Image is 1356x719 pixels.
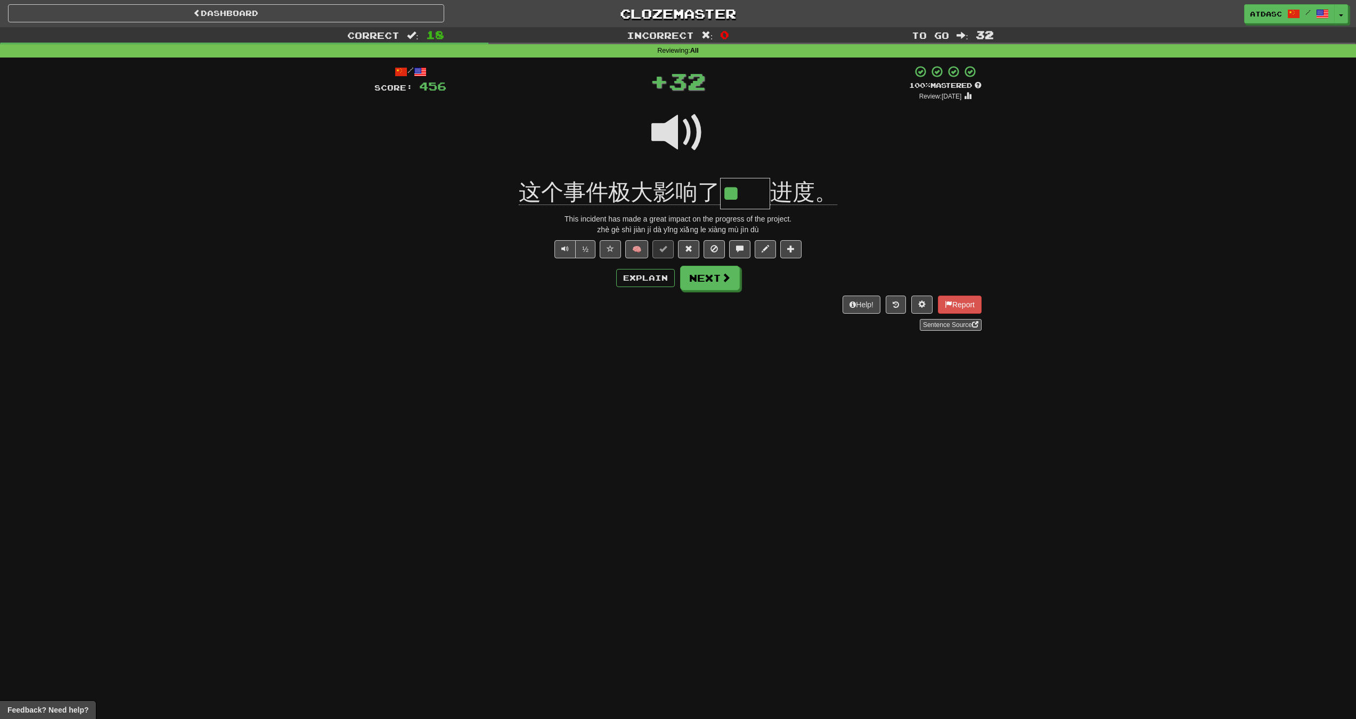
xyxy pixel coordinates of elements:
[519,179,720,205] span: 这个事件极大影响了
[886,296,906,314] button: Round history (alt+y)
[625,240,648,258] button: 🧠
[554,240,576,258] button: Play sentence audio (ctl+space)
[843,296,880,314] button: Help!
[426,28,444,41] span: 18
[374,65,446,78] div: /
[650,65,668,97] span: +
[938,296,982,314] button: Report
[419,79,446,93] span: 456
[616,269,675,287] button: Explain
[374,224,982,235] div: zhè gè shì jiàn jí dà yǐng xiǎng le xiàng mù jìn dù
[920,319,982,331] a: Sentence Source
[552,240,595,258] div: Text-to-speech controls
[680,266,740,290] button: Next
[909,81,982,91] div: Mastered
[919,93,962,100] small: Review: [DATE]
[704,240,725,258] button: Ignore sentence (alt+i)
[755,240,776,258] button: Edit sentence (alt+d)
[957,31,968,40] span: :
[729,240,750,258] button: Discuss sentence (alt+u)
[460,4,896,23] a: Clozemaster
[1305,9,1311,16] span: /
[374,214,982,224] div: This incident has made a great impact on the progress of the project.
[1244,4,1335,23] a: atDasc /
[678,240,699,258] button: Reset to 0% Mastered (alt+r)
[668,68,706,94] span: 32
[7,705,88,715] span: Open feedback widget
[575,240,595,258] button: ½
[976,28,994,41] span: 32
[720,28,729,41] span: 0
[1250,9,1282,19] span: atDasc
[8,4,444,22] a: Dashboard
[407,31,419,40] span: :
[780,240,802,258] button: Add to collection (alt+a)
[600,240,621,258] button: Favorite sentence (alt+f)
[652,240,674,258] button: Set this sentence to 100% Mastered (alt+m)
[374,83,413,92] span: Score:
[912,30,949,40] span: To go
[909,81,930,89] span: 100 %
[701,31,713,40] span: :
[770,179,837,205] span: 进度。
[627,30,694,40] span: Incorrect
[347,30,399,40] span: Correct
[690,47,699,54] strong: All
